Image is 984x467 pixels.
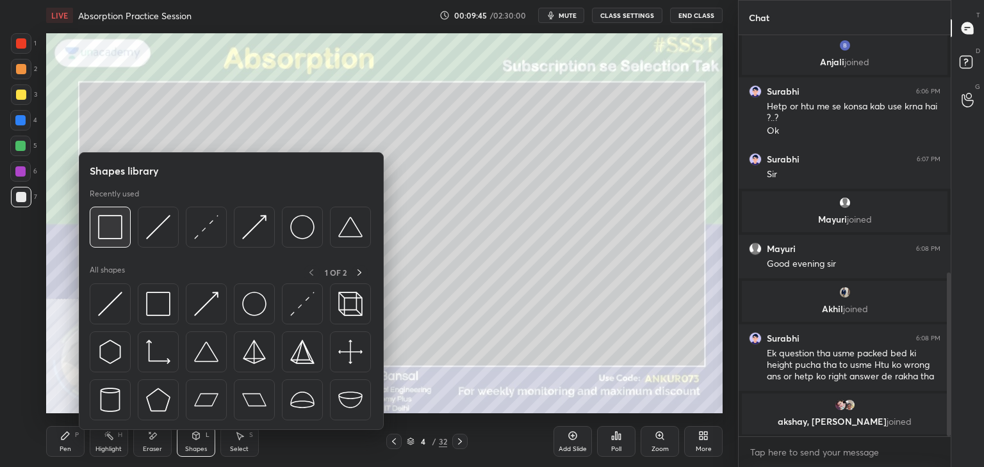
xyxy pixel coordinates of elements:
[10,136,37,156] div: 5
[75,432,79,438] div: P
[767,258,940,271] div: Good evening sir
[146,340,170,364] img: svg+xml;charset=utf-8,%3Csvg%20xmlns%3D%22http%3A%2F%2Fwww.w3.org%2F2000%2Fsvg%22%20width%3D%2233...
[749,332,762,345] img: 16280863_5979F2A0-FBF8-4D15-AB25-93E0076647F8.png
[749,85,762,98] img: 16280863_5979F2A0-FBF8-4D15-AB25-93E0076647F8.png
[338,292,363,316] img: svg+xml;charset=utf-8,%3Csvg%20xmlns%3D%22http%3A%2F%2Fwww.w3.org%2F2000%2Fsvg%22%20width%3D%2235...
[290,292,315,316] img: svg+xml;charset=utf-8,%3Csvg%20xmlns%3D%22http%3A%2F%2Fwww.w3.org%2F2000%2Fsvg%22%20width%3D%2230...
[767,125,940,138] div: Ok
[750,57,940,67] p: Anjali
[98,340,122,364] img: svg+xml;charset=utf-8,%3Csvg%20xmlns%3D%22http%3A%2F%2Fwww.w3.org%2F2000%2Fsvg%22%20width%3D%2230...
[185,446,207,452] div: Shapes
[976,10,980,20] p: T
[559,446,587,452] div: Add Slide
[78,10,192,22] h4: Absorption Practice Session
[839,196,851,209] img: default.png
[916,245,940,253] div: 6:08 PM
[194,388,218,412] img: svg+xml;charset=utf-8,%3Csvg%20xmlns%3D%22http%3A%2F%2Fwww.w3.org%2F2000%2Fsvg%22%20width%3D%2244...
[11,187,37,207] div: 7
[146,215,170,239] img: svg+xml;charset=utf-8,%3Csvg%20xmlns%3D%22http%3A%2F%2Fwww.w3.org%2F2000%2Fsvg%22%20width%3D%2230...
[767,100,940,125] div: Hetp or htu me se konsa kab use krna hai ?..?
[592,8,662,23] button: CLASS SETTINGS
[46,8,73,23] div: LIVE
[90,265,125,281] p: All shapes
[652,446,669,452] div: Zoom
[338,215,363,239] img: svg+xml;charset=utf-8,%3Csvg%20xmlns%3D%22http%3A%2F%2Fwww.w3.org%2F2000%2Fsvg%22%20width%3D%2238...
[290,215,315,239] img: svg+xml;charset=utf-8,%3Csvg%20xmlns%3D%22http%3A%2F%2Fwww.w3.org%2F2000%2Fsvg%22%20width%3D%2236...
[11,59,37,79] div: 2
[242,388,266,412] img: svg+xml;charset=utf-8,%3Csvg%20xmlns%3D%22http%3A%2F%2Fwww.w3.org%2F2000%2Fsvg%22%20width%3D%2244...
[767,347,940,383] div: Ek question tha usme packed bed ki height pucha tha to usme Htu ko wrong ans or hetp ko right ans...
[143,446,162,452] div: Eraser
[916,335,940,342] div: 6:08 PM
[338,388,363,412] img: svg+xml;charset=utf-8,%3Csvg%20xmlns%3D%22http%3A%2F%2Fwww.w3.org%2F2000%2Fsvg%22%20width%3D%2238...
[206,432,209,438] div: L
[696,446,712,452] div: More
[95,446,122,452] div: Highlight
[559,11,577,20] span: mute
[60,446,71,452] div: Pen
[242,292,266,316] img: svg+xml;charset=utf-8,%3Csvg%20xmlns%3D%22http%3A%2F%2Fwww.w3.org%2F2000%2Fsvg%22%20width%3D%2236...
[439,436,447,447] div: 32
[417,438,430,445] div: 4
[975,82,980,91] p: G
[11,33,37,54] div: 1
[432,438,436,445] div: /
[739,35,951,437] div: grid
[847,213,872,225] span: joined
[90,189,139,199] p: Recently used
[242,340,266,364] img: svg+xml;charset=utf-8,%3Csvg%20xmlns%3D%22http%3A%2F%2Fwww.w3.org%2F2000%2Fsvg%22%20width%3D%2234...
[194,292,218,316] img: svg+xml;charset=utf-8,%3Csvg%20xmlns%3D%22http%3A%2F%2Fwww.w3.org%2F2000%2Fsvg%22%20width%3D%2230...
[767,333,799,344] h6: Surabhi
[98,215,122,239] img: svg+xml;charset=utf-8,%3Csvg%20xmlns%3D%22http%3A%2F%2Fwww.w3.org%2F2000%2Fsvg%22%20width%3D%2234...
[230,446,249,452] div: Select
[98,388,122,412] img: svg+xml;charset=utf-8,%3Csvg%20xmlns%3D%22http%3A%2F%2Fwww.w3.org%2F2000%2Fsvg%22%20width%3D%2228...
[916,88,940,95] div: 6:06 PM
[750,214,940,225] p: Mayuri
[843,399,856,411] img: 40b025166e184f62afbe1303e8b3fa45.13621993_
[750,416,940,427] p: akshay, [PERSON_NAME]
[839,39,851,52] img: 46e10ec064de4646ae159c20d01b5fcf.54700888_3
[839,286,851,299] img: b7dd0a1bede3447da63281c57ab6f7f2.jpg
[90,163,159,178] h5: Shapes library
[11,84,37,105] div: 3
[843,303,868,315] span: joined
[242,215,266,239] img: svg+xml;charset=utf-8,%3Csvg%20xmlns%3D%22http%3A%2F%2Fwww.w3.org%2F2000%2Fsvg%22%20width%3D%2230...
[146,388,170,412] img: svg+xml;charset=utf-8,%3Csvg%20xmlns%3D%22http%3A%2F%2Fwww.w3.org%2F2000%2Fsvg%22%20width%3D%2234...
[249,432,253,438] div: S
[194,215,218,239] img: svg+xml;charset=utf-8,%3Csvg%20xmlns%3D%22http%3A%2F%2Fwww.w3.org%2F2000%2Fsvg%22%20width%3D%2230...
[917,155,940,163] div: 6:07 PM
[290,340,315,364] img: svg+xml;charset=utf-8,%3Csvg%20xmlns%3D%22http%3A%2F%2Fwww.w3.org%2F2000%2Fsvg%22%20width%3D%2234...
[739,1,780,35] p: Chat
[10,110,37,131] div: 4
[767,86,799,97] h6: Surabhi
[325,267,347,278] p: 1 OF 2
[98,292,122,316] img: svg+xml;charset=utf-8,%3Csvg%20xmlns%3D%22http%3A%2F%2Fwww.w3.org%2F2000%2Fsvg%22%20width%3D%2230...
[749,242,762,255] img: default.png
[194,340,218,364] img: svg+xml;charset=utf-8,%3Csvg%20xmlns%3D%22http%3A%2F%2Fwww.w3.org%2F2000%2Fsvg%22%20width%3D%2238...
[118,432,122,438] div: H
[338,340,363,364] img: svg+xml;charset=utf-8,%3Csvg%20xmlns%3D%22http%3A%2F%2Fwww.w3.org%2F2000%2Fsvg%22%20width%3D%2240...
[834,399,847,411] img: bf7a315cf7c74a12b028eed8961cb2ca.21782844_3
[767,168,940,181] div: Sir
[290,388,315,412] img: svg+xml;charset=utf-8,%3Csvg%20xmlns%3D%22http%3A%2F%2Fwww.w3.org%2F2000%2Fsvg%22%20width%3D%2238...
[750,304,940,314] p: Akhil
[670,8,723,23] button: End Class
[844,56,869,68] span: joined
[887,415,912,427] span: joined
[767,243,796,255] h6: Mayuri
[611,446,621,452] div: Poll
[146,292,170,316] img: svg+xml;charset=utf-8,%3Csvg%20xmlns%3D%22http%3A%2F%2Fwww.w3.org%2F2000%2Fsvg%22%20width%3D%2234...
[10,161,37,182] div: 6
[767,154,799,165] h6: Surabhi
[538,8,584,23] button: mute
[976,46,980,56] p: D
[749,153,762,166] img: 16280863_5979F2A0-FBF8-4D15-AB25-93E0076647F8.png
